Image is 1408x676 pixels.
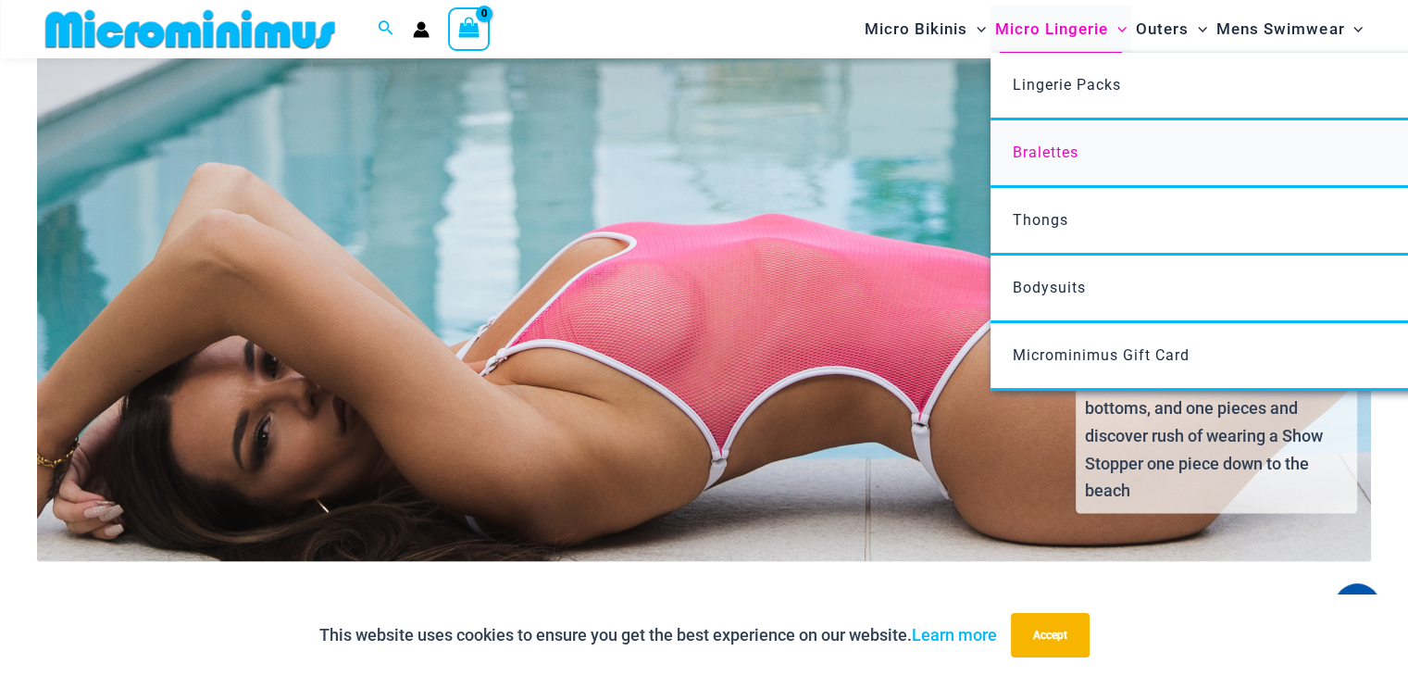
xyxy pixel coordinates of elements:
[1212,6,1367,53] a: Mens SwimwearMenu ToggleMenu Toggle
[1013,346,1190,364] span: Microminimus Gift Card
[378,18,394,41] a: Search icon link
[1013,76,1121,94] span: Lingerie Packs
[1131,6,1212,53] a: OutersMenu ToggleMenu Toggle
[912,625,997,645] a: Learn more
[1344,6,1363,53] span: Menu Toggle
[865,6,967,53] span: Micro Bikinis
[38,8,343,50] img: MM SHOP LOGO FLAT
[1013,144,1078,161] span: Bralettes
[448,7,491,50] a: View Shopping Cart, empty
[1136,6,1189,53] span: Outers
[1011,613,1090,657] button: Accept
[860,6,991,53] a: Micro BikinisMenu ToggleMenu Toggle
[1013,279,1086,296] span: Bodysuits
[967,6,986,53] span: Menu Toggle
[1108,6,1127,53] span: Menu Toggle
[991,6,1131,53] a: Micro LingerieMenu ToggleMenu Toggle
[1013,211,1068,229] span: Thongs
[319,621,997,649] p: This website uses cookies to ensure you get the best experience on our website.
[995,6,1108,53] span: Micro Lingerie
[1216,6,1344,53] span: Mens Swimwear
[1189,6,1207,53] span: Menu Toggle
[857,3,1371,56] nav: Site Navigation
[413,21,430,38] a: Account icon link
